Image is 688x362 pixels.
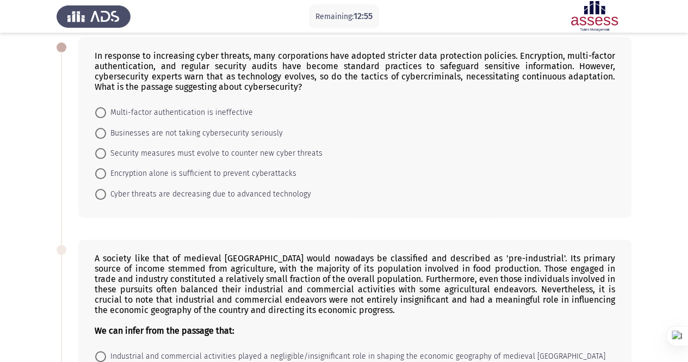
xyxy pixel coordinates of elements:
span: 12:55 [354,11,373,21]
span: Encryption alone is sufficient to prevent cyberattacks [106,167,296,180]
div: A society like that of medieval [GEOGRAPHIC_DATA] would nowadays be classified and described as '... [95,253,615,336]
span: Security measures must evolve to counter new cyber threats [106,147,323,160]
span: Businesses are not taking cybersecurity seriously [106,127,283,140]
b: We can infer from the passage that: [95,326,234,336]
img: Assess Talent Management logo [57,1,131,32]
span: Multi-factor authentication is ineffective [106,106,253,119]
img: Assessment logo of ASSESS English Language Assessment (3 Module) (Ad - IB) [557,1,631,32]
p: Remaining: [315,10,373,23]
div: In response to increasing cyber threats, many corporations have adopted stricter data protection ... [95,51,615,92]
span: Cyber threats are decreasing due to advanced technology [106,188,311,201]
